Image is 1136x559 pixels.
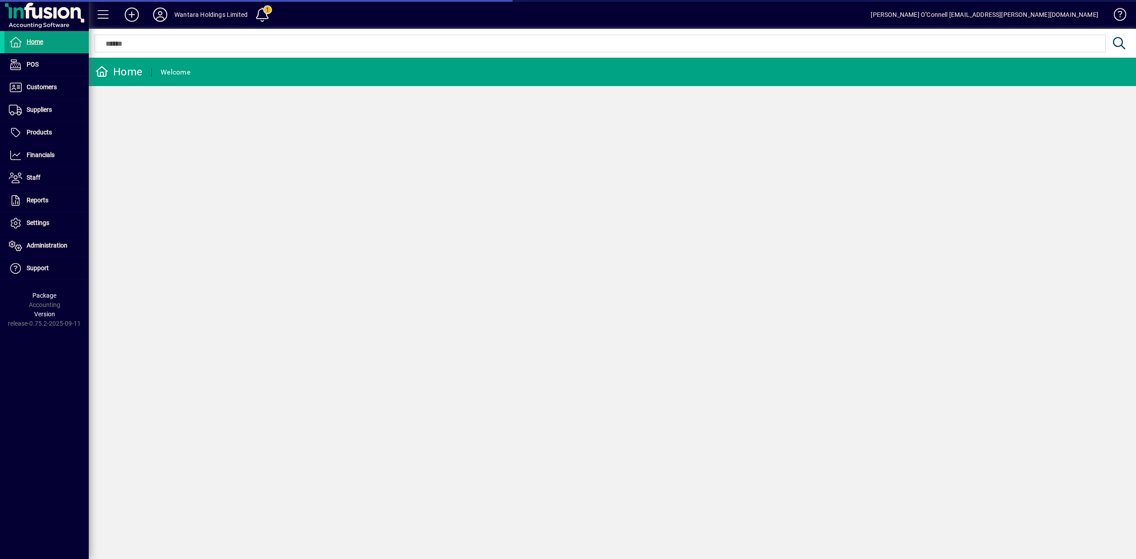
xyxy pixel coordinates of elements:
[4,167,89,189] a: Staff
[27,219,49,226] span: Settings
[34,311,55,318] span: Version
[27,38,43,45] span: Home
[27,197,48,204] span: Reports
[174,8,248,22] div: Wantara Holdings Limited
[4,257,89,279] a: Support
[4,122,89,144] a: Products
[1107,2,1125,31] a: Knowledge Base
[95,65,142,79] div: Home
[161,65,190,79] div: Welcome
[4,189,89,212] a: Reports
[4,235,89,257] a: Administration
[4,99,89,121] a: Suppliers
[27,129,52,136] span: Products
[27,61,39,68] span: POS
[27,174,40,181] span: Staff
[27,264,49,272] span: Support
[27,106,52,113] span: Suppliers
[4,76,89,98] a: Customers
[27,83,57,91] span: Customers
[32,292,56,299] span: Package
[27,242,67,249] span: Administration
[4,212,89,234] a: Settings
[871,8,1098,22] div: [PERSON_NAME] O''Connell [EMAIL_ADDRESS][PERSON_NAME][DOMAIN_NAME]
[118,7,146,23] button: Add
[4,144,89,166] a: Financials
[27,151,55,158] span: Financials
[4,54,89,76] a: POS
[146,7,174,23] button: Profile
